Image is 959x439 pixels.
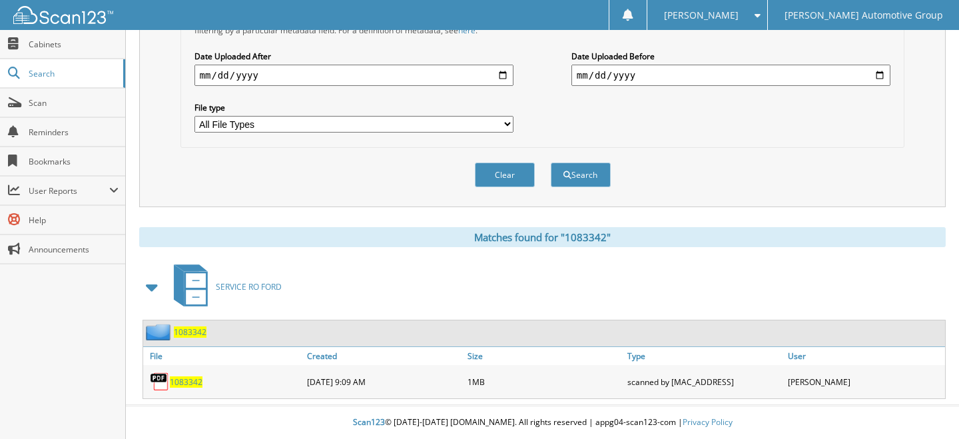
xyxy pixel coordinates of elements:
span: Scan123 [353,416,385,428]
a: 1083342 [170,376,202,388]
a: File [143,347,304,365]
label: Date Uploaded Before [571,51,891,62]
span: [PERSON_NAME] Automotive Group [785,11,943,19]
span: Scan [29,97,119,109]
span: Announcements [29,244,119,255]
span: Help [29,215,119,226]
a: 1083342 [174,326,206,338]
a: Type [624,347,785,365]
button: Search [551,163,611,187]
a: SERVICE RO FORD [166,260,282,313]
span: SERVICE RO FORD [216,281,282,292]
label: Date Uploaded After [194,51,514,62]
span: User Reports [29,185,109,197]
div: © [DATE]-[DATE] [DOMAIN_NAME]. All rights reserved | appg04-scan123-com | [126,406,959,439]
button: Clear [475,163,535,187]
label: File type [194,102,514,113]
div: 1MB [464,368,625,395]
img: folder2.png [146,324,174,340]
div: [DATE] 9:09 AM [304,368,464,395]
span: Reminders [29,127,119,138]
input: start [194,65,514,86]
input: end [571,65,891,86]
div: Matches found for "1083342" [139,227,946,247]
span: [PERSON_NAME] [664,11,739,19]
a: here [458,25,476,36]
a: Privacy Policy [683,416,733,428]
div: [PERSON_NAME] [785,368,945,395]
a: Created [304,347,464,365]
img: scan123-logo-white.svg [13,6,113,24]
span: Bookmarks [29,156,119,167]
span: Search [29,68,117,79]
div: scanned by [MAC_ADDRESS] [624,368,785,395]
span: Cabinets [29,39,119,50]
img: PDF.png [150,372,170,392]
iframe: Chat Widget [892,375,959,439]
a: User [785,347,945,365]
a: Size [464,347,625,365]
